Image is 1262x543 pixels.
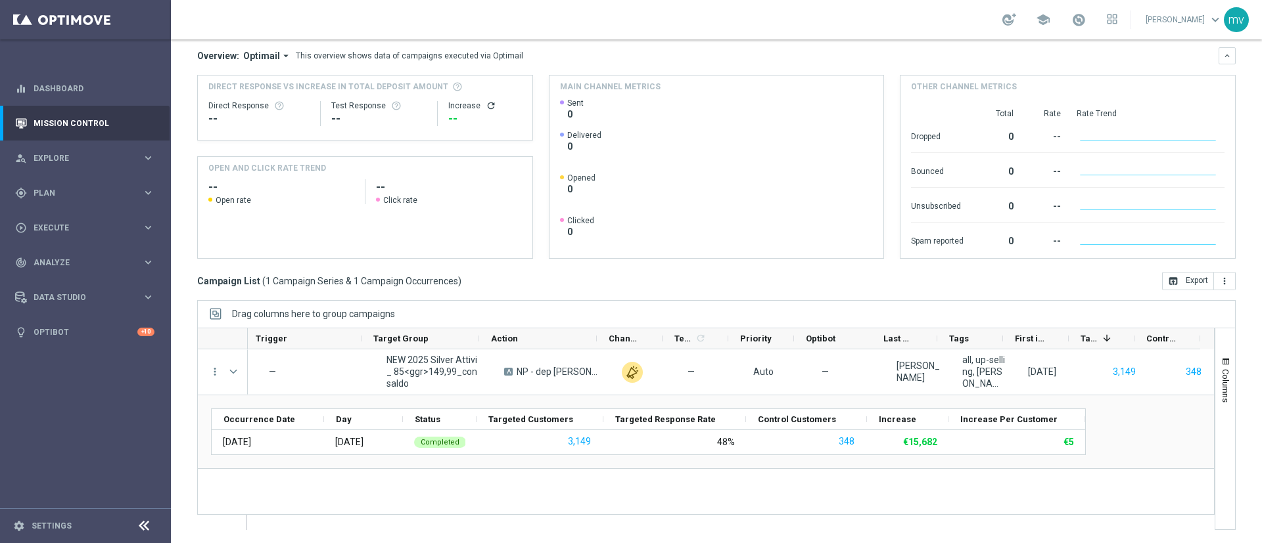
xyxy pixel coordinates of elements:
[674,334,693,343] span: Templates
[15,315,154,349] div: Optibot
[14,188,155,198] div: gps_fixed Plan keyboard_arrow_right
[15,152,142,164] div: Explore
[208,162,326,174] h4: OPEN AND CLICK RATE TREND
[15,187,27,199] i: gps_fixed
[1144,10,1224,30] a: [PERSON_NAME]keyboard_arrow_down
[142,186,154,199] i: keyboard_arrow_right
[15,106,154,141] div: Mission Control
[15,257,27,269] i: track_changes
[14,118,155,129] button: Mission Control
[1223,51,1232,60] i: keyboard_arrow_down
[15,257,142,269] div: Analyze
[911,125,964,146] div: Dropped
[216,195,251,206] span: Open rate
[239,50,296,62] button: Optimail arrow_drop_down
[34,224,142,232] span: Execute
[208,81,448,93] span: Direct Response VS Increase In Total Deposit Amount
[1146,334,1178,343] span: Control Customers
[14,83,155,94] button: equalizer Dashboard
[1208,12,1223,27] span: keyboard_arrow_down
[903,436,937,448] p: €15,682
[1029,229,1061,250] div: --
[448,111,521,127] div: --
[208,111,310,127] div: --
[34,293,142,301] span: Data Studio
[567,433,592,450] button: 3,149
[197,275,461,287] h3: Campaign List
[567,226,594,238] span: 0
[15,292,142,303] div: Data Studio
[386,354,482,389] span: NEW 2025 Silver Attivi_ 85<ggr>149,99_con saldo
[458,275,461,287] span: )
[142,152,154,164] i: keyboard_arrow_right
[567,215,594,226] span: Clicked
[1219,276,1230,286] i: more_vert
[837,433,856,450] button: 348
[34,71,154,106] a: Dashboard
[383,195,417,206] span: Click rate
[560,81,661,93] h4: Main channel metrics
[615,414,716,424] span: Targeted Response Rate
[806,334,835,343] span: Optibot
[504,368,513,376] span: A
[609,334,640,343] span: Channel
[962,354,1006,389] span: all, up-selling, sisal points, ricarica, talent
[34,259,142,267] span: Analyze
[1077,108,1225,119] div: Rate Trend
[758,414,836,424] span: Control Customers
[1028,366,1056,378] div: 03 Oct 2025, Friday
[1224,7,1249,32] div: mv
[1081,334,1098,343] span: Targeted Customers
[296,50,523,62] div: This overview shows data of campaigns executed via Optimail
[622,362,643,383] img: Other
[1219,47,1236,64] button: keyboard_arrow_down
[13,520,25,532] i: settings
[879,414,916,424] span: Increase
[15,71,154,106] div: Dashboard
[137,328,154,336] div: +10
[142,256,154,269] i: keyboard_arrow_right
[266,275,458,287] span: 1 Campaign Series & 1 Campaign Occurrences
[1184,364,1203,380] button: 348
[14,292,155,303] div: Data Studio keyboard_arrow_right
[1036,12,1050,27] span: school
[1168,276,1179,286] i: open_in_browser
[223,414,295,424] span: Occurrence Date
[517,366,599,378] span: NP - dep fasce up to 5000SP
[14,223,155,233] div: play_circle_outline Execute keyboard_arrow_right
[223,436,251,448] div: 03 Oct 2025
[14,327,155,337] button: lightbulb Optibot +10
[34,315,137,349] a: Optibot
[695,333,706,343] i: refresh
[753,366,774,377] span: Auto
[979,125,1014,146] div: 0
[280,50,292,62] i: arrow_drop_down
[1029,160,1061,181] div: --
[232,309,395,319] div: Row Groups
[897,360,940,383] div: mariafrancesca visciano
[1111,364,1137,380] button: 3,149
[14,153,155,163] button: person_search Explore keyboard_arrow_right
[243,50,280,62] span: Optimail
[1221,369,1231,402] span: Columns
[979,194,1014,215] div: 0
[567,108,584,120] span: 0
[1162,272,1214,290] button: open_in_browser Export
[1029,108,1061,119] div: Rate
[331,100,427,111] div: Test Response
[488,414,573,424] span: Targeted Customers
[693,331,706,345] span: Calculate column
[209,366,221,378] button: more_vert
[979,108,1014,119] div: Total
[567,183,596,195] span: 0
[14,257,155,268] button: track_changes Analyze keyboard_arrow_right
[34,106,154,141] a: Mission Control
[740,334,772,343] span: Priority
[256,334,287,343] span: Trigger
[142,221,154,234] i: keyboard_arrow_right
[15,152,27,164] i: person_search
